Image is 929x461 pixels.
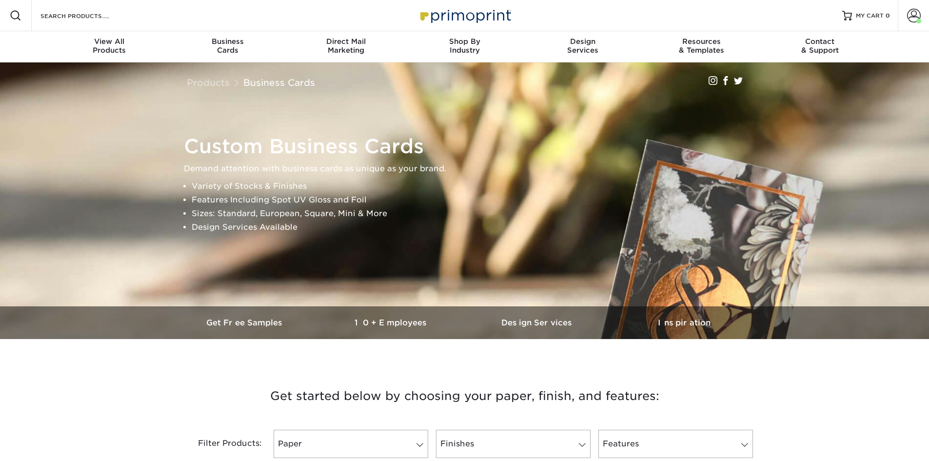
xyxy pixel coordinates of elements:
[172,318,318,327] h3: Get Free Samples
[168,31,287,62] a: BusinessCards
[318,306,465,339] a: 10+ Employees
[172,430,270,458] div: Filter Products:
[524,31,642,62] a: DesignServices
[886,12,890,19] span: 0
[168,37,287,55] div: Cards
[192,220,754,234] li: Design Services Available
[598,430,753,458] a: Features
[642,37,761,46] span: Resources
[611,318,757,327] h3: Inspiration
[405,37,524,46] span: Shop By
[243,77,315,88] a: Business Cards
[761,37,879,46] span: Contact
[436,430,591,458] a: Finishes
[184,162,754,176] p: Demand attention with business cards as unique as your brand.
[465,318,611,327] h3: Design Services
[405,37,524,55] div: Industry
[287,37,405,46] span: Direct Mail
[40,10,135,21] input: SEARCH PRODUCTS.....
[611,306,757,339] a: Inspiration
[524,37,642,55] div: Services
[50,37,169,55] div: Products
[50,37,169,46] span: View All
[168,37,287,46] span: Business
[192,207,754,220] li: Sizes: Standard, European, Square, Mini & More
[172,306,318,339] a: Get Free Samples
[318,318,465,327] h3: 10+ Employees
[192,193,754,207] li: Features Including Spot UV Gloss and Foil
[179,374,750,418] h3: Get started below by choosing your paper, finish, and features:
[416,5,514,26] img: Primoprint
[287,37,405,55] div: Marketing
[50,31,169,62] a: View AllProducts
[192,180,754,193] li: Variety of Stocks & Finishes
[524,37,642,46] span: Design
[761,31,879,62] a: Contact& Support
[642,31,761,62] a: Resources& Templates
[642,37,761,55] div: & Templates
[274,430,428,458] a: Paper
[405,31,524,62] a: Shop ByIndustry
[187,77,230,88] a: Products
[287,31,405,62] a: Direct MailMarketing
[856,12,884,20] span: MY CART
[761,37,879,55] div: & Support
[184,135,754,158] h1: Custom Business Cards
[465,306,611,339] a: Design Services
